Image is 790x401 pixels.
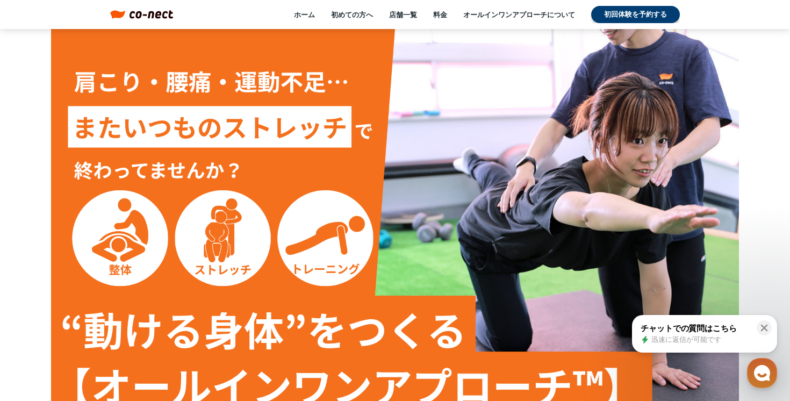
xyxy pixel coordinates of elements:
[389,10,417,19] a: 店舗一覧
[433,10,447,19] a: 料金
[463,10,575,19] a: オールインワンアプローチについて
[331,10,373,19] a: 初めての方へ
[591,6,680,23] a: 初回体験を予約する
[294,10,315,19] a: ホーム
